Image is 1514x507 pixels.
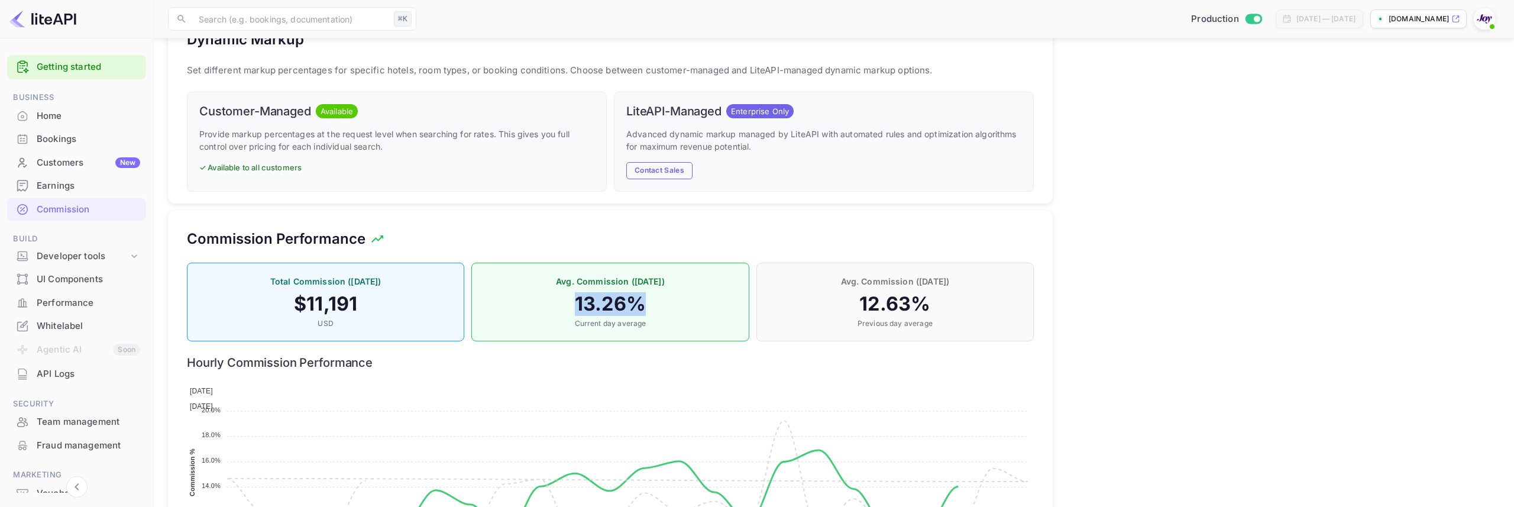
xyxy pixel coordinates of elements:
[7,292,146,314] a: Performance
[626,162,693,179] button: Contact Sales
[37,250,128,263] div: Developer tools
[7,398,146,411] span: Security
[7,411,146,432] a: Team management
[7,315,146,337] a: Whitelabel
[7,315,146,338] div: Whitelabel
[1389,14,1449,24] p: [DOMAIN_NAME]
[187,63,1034,77] p: Set different markup percentages for specific hotels, room types, or booking conditions. Choose b...
[7,268,146,291] div: UI Components
[187,30,304,49] h5: Dynamic Markup
[316,106,358,118] span: Available
[190,387,213,395] span: [DATE]
[769,292,1021,316] h4: 12.63 %
[202,431,221,438] tspan: 18.0%
[7,434,146,456] a: Fraud management
[37,60,140,74] a: Getting started
[7,232,146,246] span: Build
[202,406,221,413] tspan: 20.0%
[1191,12,1239,26] span: Production
[37,133,140,146] div: Bookings
[1475,9,1494,28] img: With Joy
[7,198,146,220] a: Commission
[37,179,140,193] div: Earnings
[7,105,146,128] div: Home
[9,9,76,28] img: LiteAPI logo
[7,128,146,150] a: Bookings
[626,128,1021,153] p: Advanced dynamic markup managed by LiteAPI with automated rules and optimization algorithms for m...
[7,363,146,386] div: API Logs
[37,487,140,500] div: Vouchers
[37,273,140,286] div: UI Components
[202,457,221,464] tspan: 16.0%
[7,175,146,198] div: Earnings
[7,482,146,504] a: Vouchers
[7,151,146,175] div: CustomersNew
[187,356,1034,370] h6: Hourly Commission Performance
[199,292,452,316] h4: $ 11,191
[7,91,146,104] span: Business
[7,268,146,290] a: UI Components
[37,367,140,381] div: API Logs
[769,275,1021,288] p: Avg. Commission ([DATE])
[189,448,196,496] text: Commission %
[37,439,140,453] div: Fraud management
[484,292,736,316] h4: 13.26 %
[7,292,146,315] div: Performance
[37,296,140,310] div: Performance
[484,318,736,329] p: Current day average
[7,175,146,196] a: Earnings
[199,318,452,329] p: USD
[199,104,311,118] h6: Customer-Managed
[7,198,146,221] div: Commission
[199,128,594,153] p: Provide markup percentages at the request level when searching for rates. This gives you full con...
[7,363,146,385] a: API Logs
[202,482,221,489] tspan: 14.0%
[7,55,146,79] div: Getting started
[7,411,146,434] div: Team management
[192,7,389,31] input: Search (e.g. bookings, documentation)
[769,318,1021,329] p: Previous day average
[7,246,146,267] div: Developer tools
[190,402,213,411] span: [DATE]
[199,162,594,174] p: ✓ Available to all customers
[7,105,146,127] a: Home
[37,319,140,333] div: Whitelabel
[726,106,794,118] span: Enterprise Only
[7,128,146,151] div: Bookings
[37,109,140,123] div: Home
[115,157,140,168] div: New
[7,434,146,457] div: Fraud management
[37,156,140,170] div: Customers
[626,104,722,118] h6: LiteAPI-Managed
[1186,12,1266,26] div: Switch to Sandbox mode
[7,469,146,482] span: Marketing
[37,415,140,429] div: Team management
[66,476,88,498] button: Collapse navigation
[394,11,412,27] div: ⌘K
[37,203,140,217] div: Commission
[484,275,736,288] p: Avg. Commission ([DATE])
[7,151,146,173] a: CustomersNew
[1296,14,1356,24] div: [DATE] — [DATE]
[187,230,365,248] h5: Commission Performance
[199,275,452,288] p: Total Commission ([DATE])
